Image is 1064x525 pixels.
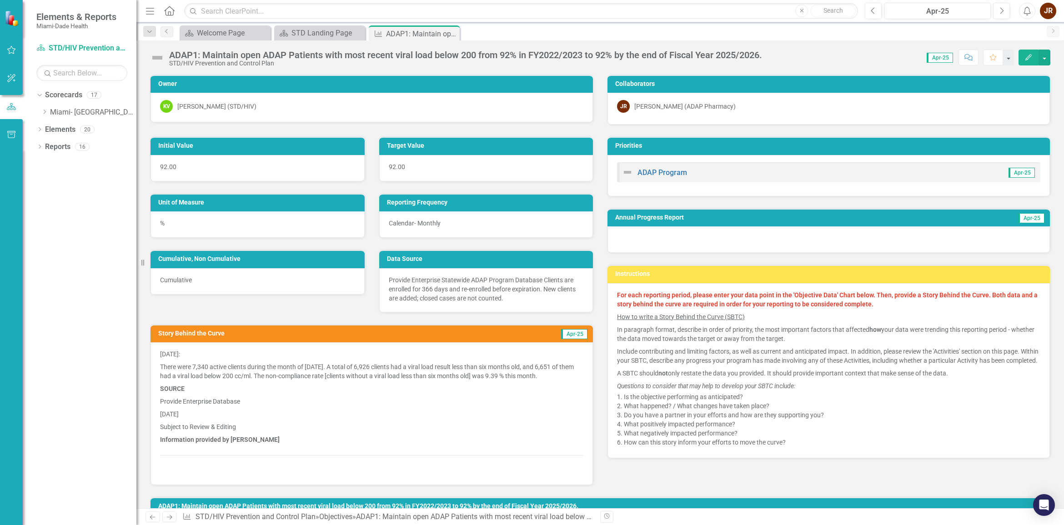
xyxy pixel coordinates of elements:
div: STD/HIV Prevention and Control Plan [169,60,762,67]
h3: Initial Value [158,142,360,149]
a: Welcome Page [182,27,268,39]
span: Cumulative [160,276,192,284]
p: Subject to Review & Editing [160,420,583,433]
a: Miami- [GEOGRAPHIC_DATA] [50,107,136,118]
div: Apr-25 [888,6,988,17]
div: Calendar- Monthly [379,211,593,238]
h3: Priorities [615,142,1045,149]
strong: Information provided by [PERSON_NAME] [160,436,280,443]
h3: Story Behind the Curve [158,330,463,337]
div: STD Landing Page [291,27,363,39]
p: There were 7,340 active clients during the month of [DATE]. A total of 6,926 clients had a viral ... [160,360,583,382]
a: Scorecards [45,90,82,100]
p: [DATE] [160,408,583,420]
img: Not Defined [622,167,633,178]
span: 92.00 [389,163,405,170]
span: Apr-25 [927,53,953,63]
u: How to write a Story Behind the Curve (SBTC) [617,313,745,320]
div: Welcome Page [197,27,268,39]
li: What happened? / What changes have taken place? [624,401,1040,410]
div: ADAP1: Maintain open ADAP Patients with most recent viral load below 200 from 92% in FY2022/2023 ... [169,50,762,60]
button: JR [1040,3,1056,19]
p: In paragraph format, describe in order of priority, the most important factors that affected your... [617,323,1040,345]
p: A SBTC should only restate the data you provided. It should provide important context that make s... [617,367,1040,380]
div: KV [160,100,173,113]
div: 20 [80,125,95,133]
h3: Unit of Measure [158,199,360,206]
input: Search Below... [36,65,127,81]
a: Elements [45,125,75,135]
strong: not [658,370,668,377]
div: ADAP1: Maintain open ADAP Patients with most recent viral load below 200 from 92% in FY2022/2023 ... [356,512,829,521]
a: Reports [45,142,70,152]
a: ADAP Program [637,168,687,177]
small: Miami-Dade Health [36,22,116,30]
a: STD/HIV Prevention and Control Plan [196,512,316,521]
span: Provide Enterprise Statewide ADAP Program Database Clients are enrolled for 366 days and re-enrol... [389,276,576,302]
span: Apr-25 [1018,213,1044,223]
a: Objectives [319,512,352,521]
img: Not Defined [150,50,165,65]
em: Questions to consider that may help to develop your SBTC include: [617,382,795,390]
span: Elements & Reports [36,11,116,22]
p: Include contributing and limiting factors, as well as current and anticipated impact. In addition... [617,345,1040,367]
div: [PERSON_NAME] (ADAP Pharmacy) [634,102,736,111]
div: JR [617,100,630,113]
button: Apr-25 [884,3,991,19]
h3: Annual Progress Report [615,214,923,221]
span: Apr-25 [561,329,587,339]
h3: ADAP1: Maintain open ADAP Patients with most recent viral load below 200 from 92% in FY2022/2023 ... [158,503,1045,510]
strong: SOURCE [160,385,185,392]
li: What negatively impacted performance? [624,429,1040,438]
div: ADAP1: Maintain open ADAP Patients with most recent viral load below 200 from 92% in FY2022/2023 ... [386,28,457,40]
strong: For each reporting period, please enter your data point in the 'Objective Data' Chart below. Then... [617,291,1038,308]
span: % [160,220,165,227]
h3: Data Source [387,255,589,262]
a: STD/HIV Prevention and Control Plan [36,43,127,54]
div: » » [182,512,593,522]
div: [PERSON_NAME] (STD/HIV) [177,102,256,111]
span: 92.00 [160,163,176,170]
div: Open Intercom Messenger [1033,494,1055,516]
h3: Collaborators [615,80,1045,87]
li: Do you have a partner in your efforts and how are they supporting you? [624,410,1040,420]
h3: Owner [158,80,588,87]
div: 17 [87,91,101,99]
span: Search [823,7,843,14]
h3: Cumulative, Non Cumulative [158,255,360,262]
button: Search [810,5,856,17]
strong: how [869,326,881,333]
input: Search ClearPoint... [184,3,858,19]
li: How can this story inform your efforts to move the curve? [624,438,1040,447]
h3: Reporting Frequency [387,199,589,206]
p: Provide Enterprise Database [160,395,583,408]
span: Apr-25 [1009,168,1035,178]
li: Is the objective performing as anticipated? [624,392,1040,401]
li: What positively impacted performance? [624,420,1040,429]
div: 16 [75,143,90,150]
img: ClearPoint Strategy [5,10,20,26]
a: STD Landing Page [276,27,363,39]
h3: Target Value [387,142,589,149]
h3: Instructions [615,270,1045,277]
p: [DATE]: [160,350,583,360]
